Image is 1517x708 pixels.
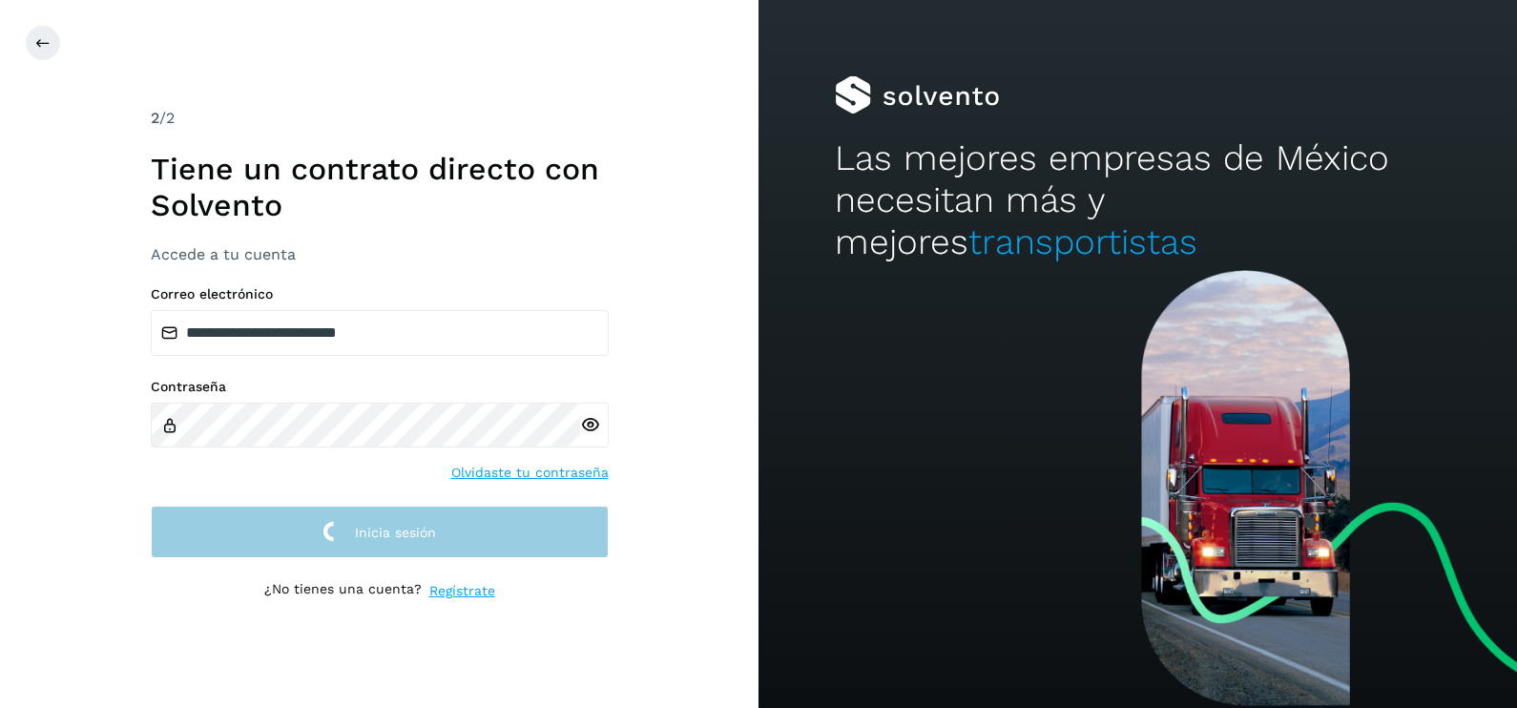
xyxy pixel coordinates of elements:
button: Inicia sesión [151,506,609,558]
span: 2 [151,109,159,127]
a: Regístrate [429,581,495,601]
span: transportistas [968,221,1197,262]
span: Inicia sesión [355,526,436,539]
div: /2 [151,107,609,130]
h2: Las mejores empresas de México necesitan más y mejores [835,137,1442,264]
h1: Tiene un contrato directo con Solvento [151,151,609,224]
h3: Accede a tu cuenta [151,245,609,263]
label: Contraseña [151,379,609,395]
a: Olvidaste tu contraseña [451,463,609,483]
p: ¿No tienes una cuenta? [264,581,422,601]
label: Correo electrónico [151,286,609,302]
